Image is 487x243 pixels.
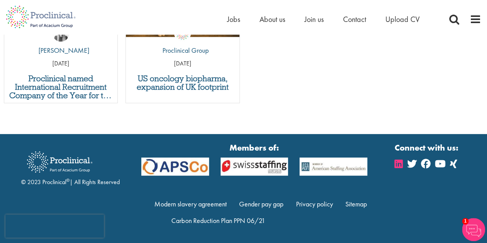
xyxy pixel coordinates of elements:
a: Sitemap [345,199,367,208]
img: APSCo [294,158,373,176]
a: Gender pay gap [239,199,283,208]
a: Carbon Reduction Plan PPN 06/21 [171,216,265,225]
strong: Connect with us: [395,142,460,154]
a: Privacy policy [296,199,333,208]
a: Proclinical named International Recruitment Company of the Year for the second year running [8,74,114,100]
div: © 2023 Proclinical | All Rights Reserved [21,146,120,187]
img: Proclinical Recruitment [21,146,98,178]
a: Contact [343,14,366,24]
a: Join us [305,14,324,24]
p: Proclinical Group [157,45,209,55]
a: Modern slavery agreement [154,199,227,208]
strong: Members of: [141,142,368,154]
p: [DATE] [126,59,239,68]
span: 1 [462,218,469,225]
a: Upload CV [385,14,420,24]
img: APSCo [136,158,215,176]
a: Proclinical Group Proclinical Group [157,25,209,59]
iframe: reCAPTCHA [5,215,104,238]
p: [PERSON_NAME] [33,45,89,55]
a: US oncology biopharma, expansion of UK footprint [130,74,235,91]
img: Chatbot [462,218,485,241]
img: APSCo [215,158,294,176]
sup: ® [66,177,70,183]
a: Hannah Burke [PERSON_NAME] [33,25,89,59]
a: Jobs [227,14,240,24]
a: About us [259,14,285,24]
p: [DATE] [4,59,117,68]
